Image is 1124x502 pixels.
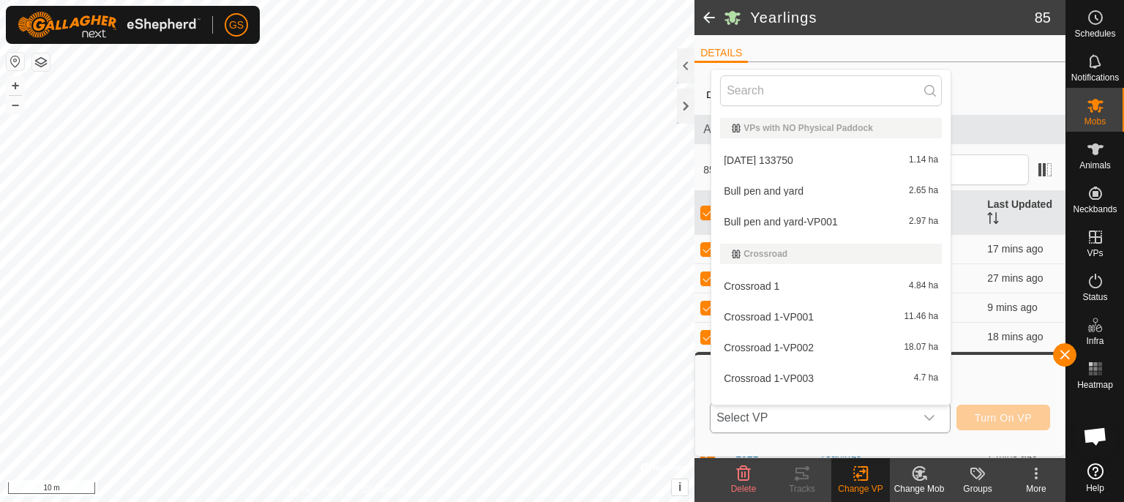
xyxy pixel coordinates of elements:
span: 1.14 ha [909,155,938,165]
span: 2.97 ha [909,217,938,227]
div: Change Mob [890,482,948,495]
div: VPs with NO Physical Paddock [732,124,930,132]
li: Bull pen and yard-VP001 [711,207,951,236]
div: Open chat [1074,414,1117,458]
span: Help [1086,484,1104,492]
button: Reset Map [7,53,24,70]
button: – [7,96,24,113]
span: 12 Sept 2025, 3:59 pm [987,243,1043,255]
img: Gallagher Logo [18,12,201,38]
span: Crossroad 1-VP002 [724,342,814,353]
li: Crossroad 1-VP001 [711,302,951,331]
div: Change VP [831,482,890,495]
span: Crossroad 1-VP003 [724,373,814,383]
span: Mobs [1084,117,1106,126]
span: Select VP [711,403,915,432]
button: Map Layers [32,53,50,71]
span: 7.87 ha [909,404,938,414]
span: 11.46 ha [904,312,938,322]
span: [DATE] 133750 [724,155,793,165]
li: Bull pen and yard [711,176,951,206]
span: Status [1082,293,1107,301]
li: Crossroad 1-VP003 [711,364,951,393]
span: 12 Sept 2025, 3:58 pm [987,331,1043,342]
span: 85 [1035,7,1051,29]
span: Infra [1086,337,1104,345]
a: Contact Us [361,483,405,496]
th: Last Updated [981,191,1065,235]
span: 4.84 ha [909,281,938,291]
span: Animals [1079,161,1111,170]
div: Crossroad [732,250,930,258]
span: 12 Sept 2025, 3:49 pm [987,272,1043,284]
span: VPs [1087,249,1103,258]
span: 18.07 ha [904,342,938,353]
span: Crossroad 1-VP001 [724,312,814,322]
span: 2.65 ha [909,186,938,196]
button: + [7,77,24,94]
input: Search [720,75,942,106]
li: Crossroad 1-VP002 [711,333,951,362]
label: Description [706,89,756,100]
a: Help [1066,457,1124,498]
span: Crossroad 1 [724,281,779,291]
div: Groups [948,482,1007,495]
h2: Yearlings [750,9,1035,26]
span: Heatmap [1077,381,1113,389]
li: 2025-08-11 133750 [711,146,951,175]
li: Crossroad 1 [711,271,951,301]
span: Notifications [1071,73,1119,82]
li: Crossroad 1-VP004 [711,394,951,424]
span: 12 Sept 2025, 4:07 pm [987,301,1037,313]
button: Turn On VP [956,405,1050,430]
span: Crossroad 1-VP004 [724,404,814,414]
div: Tracks [773,482,831,495]
button: i [672,479,688,495]
span: 4.7 ha [914,373,938,383]
span: Bull pen and yard [724,186,803,196]
span: GS [229,18,244,33]
span: Animals in This Mob [703,121,1057,138]
a: Privacy Policy [290,483,345,496]
p-sorticon: Activate to sort [987,214,999,226]
li: DETAILS [694,45,748,63]
span: i [678,481,681,493]
span: Neckbands [1073,205,1117,214]
span: Bull pen and yard-VP001 [724,217,838,227]
span: 85 selected of 85 [703,162,851,178]
span: Turn On VP [975,412,1032,424]
div: More [1007,482,1065,495]
span: Delete [731,484,757,494]
span: Schedules [1074,29,1115,38]
div: dropdown trigger [915,403,944,432]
